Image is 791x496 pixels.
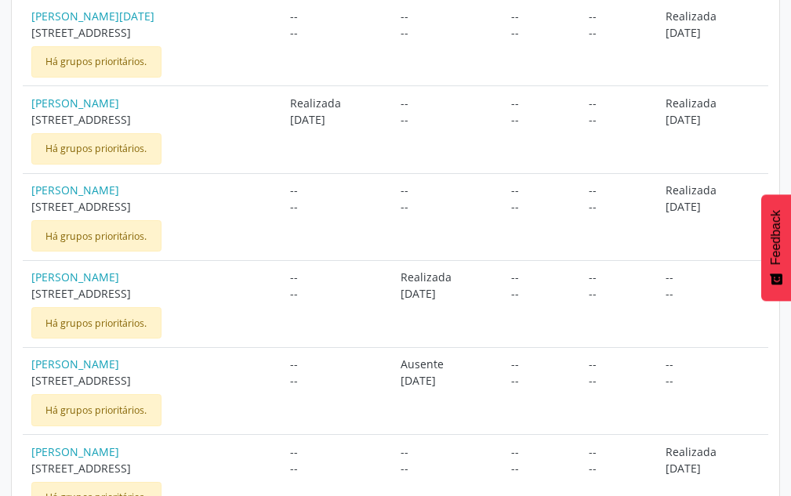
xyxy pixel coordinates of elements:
[401,356,495,372] span: Ausente
[511,269,572,285] span: --
[31,111,274,128] span: [STREET_ADDRESS]
[511,95,572,111] span: --
[290,95,384,111] span: Realizada
[511,182,572,198] span: --
[511,356,572,372] span: --
[589,8,650,24] span: --
[290,24,384,41] span: --
[401,269,495,285] span: Realizada
[290,444,384,460] span: --
[290,111,384,128] span: [DATE]
[589,269,650,285] span: --
[401,285,495,302] span: [DATE]
[31,285,274,302] span: [STREET_ADDRESS]
[401,460,495,476] span: --
[31,95,274,111] a: [PERSON_NAME]
[511,111,572,128] span: --
[666,372,760,389] span: --
[589,372,650,389] span: --
[290,8,384,24] span: --
[290,285,384,302] span: --
[31,394,161,425] div: Há grupos prioritários.
[589,285,650,302] span: --
[401,182,495,198] span: --
[31,269,274,285] a: [PERSON_NAME]
[589,356,650,372] span: --
[290,356,384,372] span: --
[31,133,161,165] div: Há grupos prioritários.
[666,444,760,460] span: Realizada
[401,111,495,128] span: --
[511,372,572,389] span: --
[401,8,495,24] span: --
[31,372,274,389] span: [STREET_ADDRESS]
[589,111,650,128] span: --
[290,182,384,198] span: --
[589,95,650,111] span: --
[31,356,274,372] a: [PERSON_NAME]
[589,460,650,476] span: --
[290,372,384,389] span: --
[31,24,274,41] span: [STREET_ADDRESS]
[31,182,274,198] a: [PERSON_NAME]
[666,198,760,215] span: [DATE]
[511,24,572,41] span: --
[290,269,384,285] span: --
[290,460,384,476] span: --
[31,8,274,24] a: [PERSON_NAME][DATE]
[511,8,572,24] span: --
[761,194,791,301] button: Feedback - Mostrar pesquisa
[511,198,572,215] span: --
[511,444,572,460] span: --
[31,460,274,476] span: [STREET_ADDRESS]
[666,182,760,198] span: Realizada
[401,95,495,111] span: --
[589,24,650,41] span: --
[31,198,274,215] span: [STREET_ADDRESS]
[666,285,760,302] span: --
[290,198,384,215] span: --
[401,372,495,389] span: [DATE]
[589,182,650,198] span: --
[31,220,161,252] div: Há grupos prioritários.
[589,198,650,215] span: --
[589,444,650,460] span: --
[666,111,760,128] span: [DATE]
[666,8,760,24] span: Realizada
[31,46,161,78] div: Há grupos prioritários.
[666,356,760,372] span: --
[31,307,161,339] div: Há grupos prioritários.
[666,269,760,285] span: --
[401,444,495,460] span: --
[666,95,760,111] span: Realizada
[511,285,572,302] span: --
[666,460,760,476] span: [DATE]
[401,24,495,41] span: --
[769,210,783,265] span: Feedback
[31,444,274,460] a: [PERSON_NAME]
[511,460,572,476] span: --
[666,24,760,41] span: [DATE]
[401,198,495,215] span: --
